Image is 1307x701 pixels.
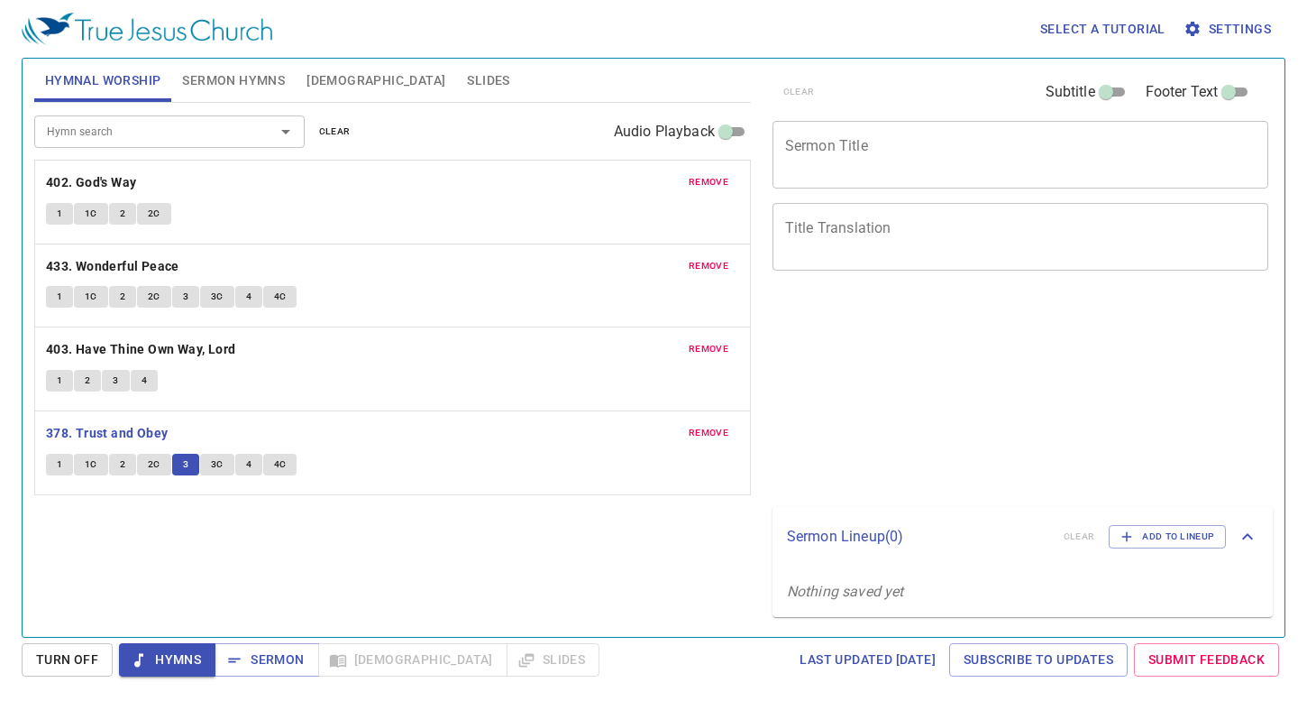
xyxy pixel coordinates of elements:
[120,457,125,473] span: 2
[172,454,199,475] button: 3
[964,649,1113,671] span: Subscribe to Updates
[148,289,160,305] span: 2C
[102,370,129,392] button: 3
[229,649,304,671] span: Sermon
[689,174,728,190] span: remove
[46,338,236,361] b: 403. Have Thine Own Way, Lord
[46,255,179,278] b: 433. Wonderful Peace
[1187,18,1271,41] span: Settings
[57,206,62,222] span: 1
[148,457,160,473] span: 2C
[765,290,1172,500] iframe: from-child
[678,422,739,444] button: remove
[109,203,136,225] button: 2
[74,203,108,225] button: 1C
[1180,13,1278,46] button: Settings
[36,649,98,671] span: Turn Off
[1146,81,1219,103] span: Footer Text
[85,457,97,473] span: 1C
[211,457,224,473] span: 3C
[46,338,239,361] button: 403. Have Thine Own Way, Lord
[1109,525,1226,549] button: Add to Lineup
[142,373,147,389] span: 4
[46,255,182,278] button: 433. Wonderful Peace
[57,289,62,305] span: 1
[273,119,298,144] button: Open
[200,286,234,308] button: 3C
[46,370,73,392] button: 1
[74,454,108,475] button: 1C
[1033,13,1173,46] button: Select a tutorial
[46,171,140,194] button: 402. God's Way
[183,289,188,305] span: 3
[137,203,171,225] button: 2C
[57,373,62,389] span: 1
[263,454,297,475] button: 4C
[133,649,201,671] span: Hymns
[1148,649,1265,671] span: Submit Feedback
[274,457,287,473] span: 4C
[46,286,73,308] button: 1
[46,171,137,194] b: 402. God's Way
[46,422,169,445] b: 378. Trust and Obey
[183,457,188,473] span: 3
[678,255,739,277] button: remove
[46,454,73,475] button: 1
[1046,81,1095,103] span: Subtitle
[274,289,287,305] span: 4C
[689,258,728,274] span: remove
[678,338,739,360] button: remove
[182,69,285,92] span: Sermon Hymns
[614,121,715,143] span: Audio Playback
[319,124,351,140] span: clear
[235,454,262,475] button: 4
[119,643,215,677] button: Hymns
[787,526,1049,548] p: Sermon Lineup ( 0 )
[211,289,224,305] span: 3C
[85,206,97,222] span: 1C
[772,507,1273,567] div: Sermon Lineup(0)clearAdd to Lineup
[215,643,318,677] button: Sermon
[200,454,234,475] button: 3C
[22,643,113,677] button: Turn Off
[46,422,171,445] button: 378. Trust and Obey
[120,206,125,222] span: 2
[109,454,136,475] button: 2
[148,206,160,222] span: 2C
[172,286,199,308] button: 3
[689,425,728,441] span: remove
[137,286,171,308] button: 2C
[1040,18,1165,41] span: Select a tutorial
[113,373,118,389] span: 3
[137,454,171,475] button: 2C
[74,286,108,308] button: 1C
[1134,643,1279,677] a: Submit Feedback
[689,341,728,357] span: remove
[131,370,158,392] button: 4
[85,373,90,389] span: 2
[46,203,73,225] button: 1
[306,69,445,92] span: [DEMOGRAPHIC_DATA]
[246,457,251,473] span: 4
[787,583,904,600] i: Nothing saved yet
[235,286,262,308] button: 4
[120,289,125,305] span: 2
[22,13,272,45] img: True Jesus Church
[74,370,101,392] button: 2
[800,649,936,671] span: Last updated [DATE]
[467,69,509,92] span: Slides
[1120,529,1214,545] span: Add to Lineup
[949,643,1128,677] a: Subscribe to Updates
[678,171,739,193] button: remove
[109,286,136,308] button: 2
[246,289,251,305] span: 4
[263,286,297,308] button: 4C
[85,289,97,305] span: 1C
[308,121,361,143] button: clear
[57,457,62,473] span: 1
[792,643,943,677] a: Last updated [DATE]
[45,69,161,92] span: Hymnal Worship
